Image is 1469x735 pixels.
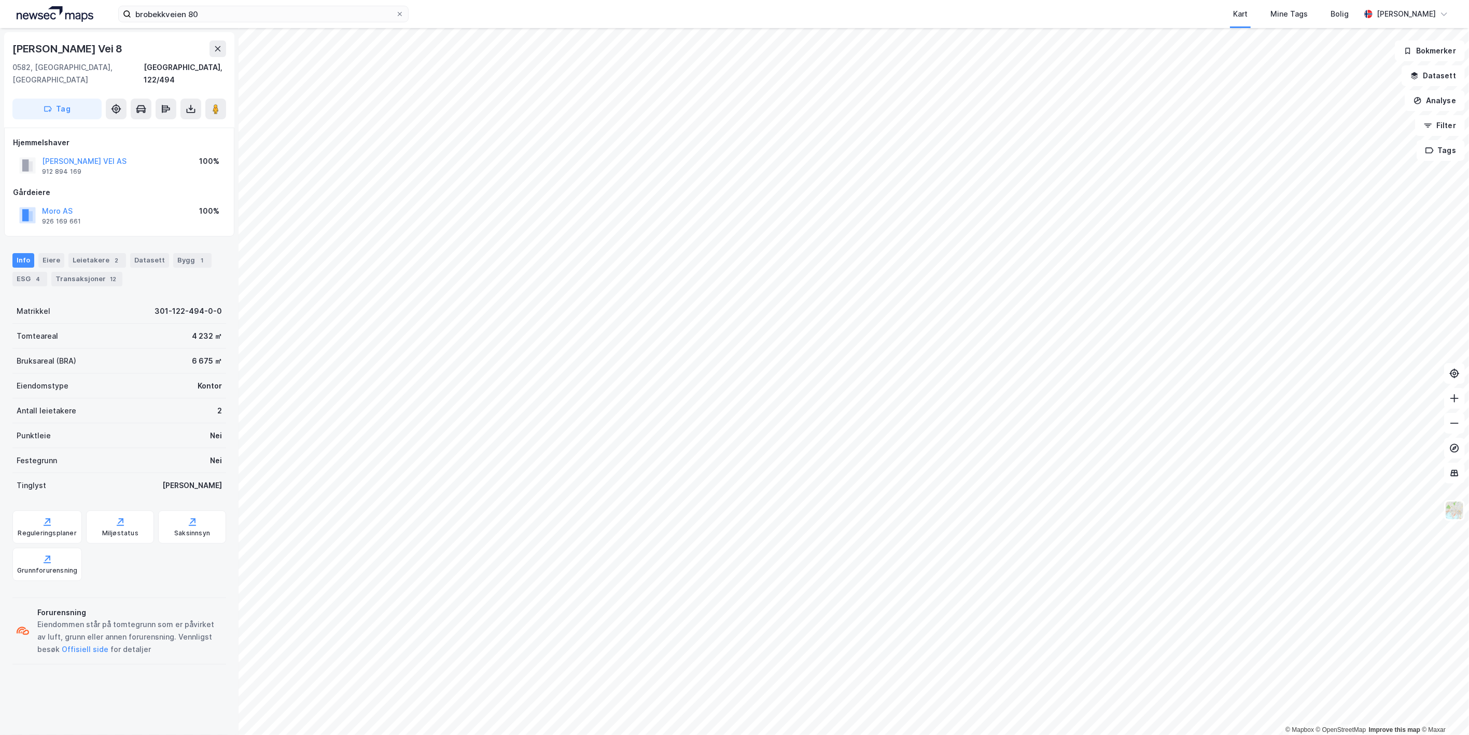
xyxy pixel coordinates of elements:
[144,61,226,86] div: [GEOGRAPHIC_DATA], 122/494
[199,205,219,217] div: 100%
[1270,8,1308,20] div: Mine Tags
[17,330,58,342] div: Tomteareal
[1445,501,1464,520] img: Z
[17,380,68,392] div: Eiendomstype
[130,253,169,268] div: Datasett
[17,405,76,417] div: Antall leietakere
[210,429,222,442] div: Nei
[1417,140,1465,161] button: Tags
[217,405,222,417] div: 2
[42,168,81,176] div: 912 894 169
[1415,115,1465,136] button: Filter
[1316,726,1366,733] a: OpenStreetMap
[1417,685,1469,735] iframe: Chat Widget
[192,330,222,342] div: 4 232 ㎡
[13,186,226,199] div: Gårdeiere
[51,272,122,286] div: Transaksjoner
[155,305,222,317] div: 301-122-494-0-0
[12,272,47,286] div: ESG
[111,255,122,266] div: 2
[37,618,222,656] div: Eiendommen står på tomtegrunn som er påvirket av luft, grunn eller annen forurensning. Vennligst ...
[68,253,126,268] div: Leietakere
[192,355,222,367] div: 6 675 ㎡
[17,6,93,22] img: logo.a4113a55bc3d86da70a041830d287a7e.svg
[37,606,222,619] div: Forurensning
[174,529,210,537] div: Saksinnsyn
[1285,726,1314,733] a: Mapbox
[173,253,212,268] div: Bygg
[17,429,51,442] div: Punktleie
[198,380,222,392] div: Kontor
[12,61,144,86] div: 0582, [GEOGRAPHIC_DATA], [GEOGRAPHIC_DATA]
[12,99,102,119] button: Tag
[1331,8,1349,20] div: Bolig
[102,529,138,537] div: Miljøstatus
[33,274,43,284] div: 4
[42,217,81,226] div: 926 169 661
[1233,8,1248,20] div: Kart
[13,136,226,149] div: Hjemmelshaver
[1377,8,1436,20] div: [PERSON_NAME]
[197,255,207,266] div: 1
[18,529,77,537] div: Reguleringsplaner
[17,479,46,492] div: Tinglyst
[1402,65,1465,86] button: Datasett
[17,305,50,317] div: Matrikkel
[1369,726,1420,733] a: Improve this map
[17,566,77,575] div: Grunnforurensning
[162,479,222,492] div: [PERSON_NAME]
[210,454,222,467] div: Nei
[1395,40,1465,61] button: Bokmerker
[1405,90,1465,111] button: Analyse
[12,253,34,268] div: Info
[12,40,124,57] div: [PERSON_NAME] Vei 8
[199,155,219,168] div: 100%
[17,454,57,467] div: Festegrunn
[17,355,76,367] div: Bruksareal (BRA)
[108,274,118,284] div: 12
[131,6,396,22] input: Søk på adresse, matrikkel, gårdeiere, leietakere eller personer
[38,253,64,268] div: Eiere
